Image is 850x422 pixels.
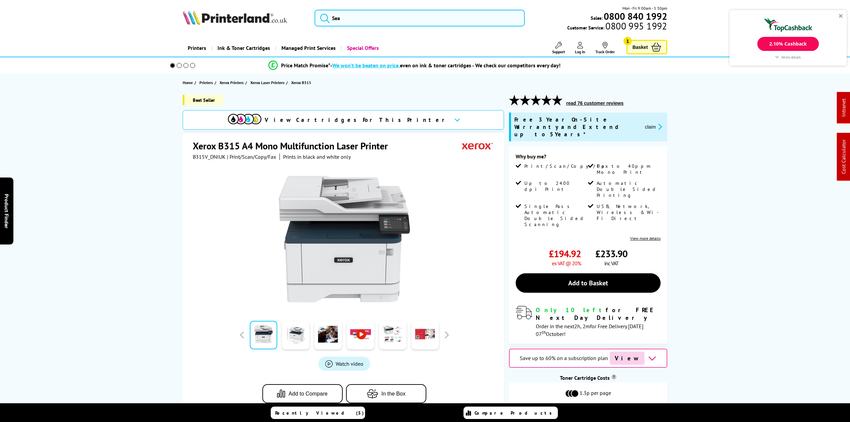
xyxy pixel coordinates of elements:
span: ex VAT @ 20% [552,260,581,267]
span: Single Pass Automatic Double Sided Scanning [524,203,587,227]
span: Ink & Toner Cartridges [218,40,270,57]
span: We won’t be beaten on price, [332,62,400,69]
sup: th [542,329,546,335]
span: Only 10 left [536,306,606,314]
span: Add to Compare [288,391,328,397]
span: Watch video [336,360,363,367]
div: - even on ink & toner cartridges - We check our competitors every day! [330,62,561,69]
span: Up to 2400 dpi Print [524,180,587,192]
button: promo-description [643,123,664,131]
span: Support [552,49,565,54]
a: Printers [199,79,215,86]
span: Price Match Promise* [281,62,330,69]
span: Xerox Printers [220,79,244,86]
span: Free 3 Year On-Site Warranty and Extend up to 5 Years* [514,116,640,138]
span: Mon - Fri 9:00am - 5:30pm [622,5,667,11]
span: 1.3p per page [580,390,611,398]
span: View [610,352,645,365]
a: Support [552,42,565,54]
a: 0800 840 1992 [603,13,667,19]
a: Cost Calculator [840,140,847,174]
a: Printerland Logo [183,10,306,26]
span: Automatic Double Sided Printing [597,180,659,198]
span: Printers [199,79,213,86]
span: Print/Scan/Copy/Fax [524,163,610,169]
a: Add to Basket [516,273,661,293]
button: Add to Compare [262,384,343,403]
span: Home [183,79,193,86]
a: Ink & Toner Cartridges [211,40,275,57]
span: In the Box [381,391,406,397]
img: View Cartridges [228,114,261,124]
button: In the Box [346,384,426,403]
span: B315V_DNIUK [193,153,226,160]
i: Prints in black and white only [283,153,351,160]
button: read 76 customer reviews [564,100,625,106]
img: Xerox [462,140,493,152]
a: Basket 1 [626,40,667,54]
img: Printerland Logo [183,10,287,25]
sup: Cost per page [611,374,616,379]
span: Up to 40ppm Mono Print [597,163,659,175]
span: Recently Viewed (5) [275,410,364,416]
a: Log In [575,42,585,54]
span: inc VAT [604,260,618,267]
a: Special Offers [341,40,384,57]
a: Xerox B315 [291,79,313,86]
li: modal_Promise [161,60,668,71]
img: Xerox B315 [279,173,410,305]
span: Xerox Laser Printers [250,79,284,86]
span: Best Seller [183,95,223,105]
span: Sales: [591,15,603,21]
a: Compare Products [463,407,558,419]
a: Intranet [840,99,847,117]
span: Save up to 60% on a subscription plan [520,355,608,361]
a: Managed Print Services [275,40,341,57]
a: Product_All_Videos [319,357,370,371]
div: modal_delivery [516,306,661,337]
span: 0800 995 1992 [604,23,667,29]
span: Xerox B315 [291,79,311,86]
span: Customer Service: [567,23,667,31]
span: £233.90 [595,248,627,260]
span: View Cartridges For This Printer [265,116,449,124]
a: Recently Viewed (5) [271,407,365,419]
h1: Xerox B315 A4 Mono Multifunction Laser Printer [193,140,395,152]
a: Home [183,79,194,86]
span: Product Finder [3,194,10,228]
div: for FREE Next Day Delivery [536,306,661,322]
a: Xerox Laser Printers [250,79,286,86]
span: £194.92 [549,248,581,260]
div: Toner Cartridge Costs [509,374,667,381]
a: Printers [183,40,211,57]
span: Compare Products [475,410,556,416]
span: Order in the next for Free Delivery [DATE] 07 October! [536,323,644,337]
span: 1 [623,37,632,45]
a: Track Order [595,42,615,54]
b: 0800 840 1992 [604,10,667,22]
span: Basket [632,43,648,52]
input: Sea [315,10,525,26]
span: Log In [575,49,585,54]
span: 2h, 2m [574,323,590,330]
span: USB, Network, Wireless & Wi-Fi Direct [597,203,659,221]
a: Xerox Printers [220,79,245,86]
div: Why buy me? [516,153,661,163]
span: | Print/Scan/Copy/Fax [227,153,276,160]
a: View more details [630,236,661,241]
